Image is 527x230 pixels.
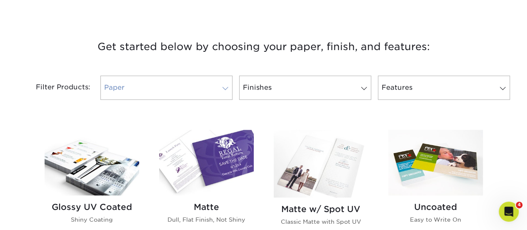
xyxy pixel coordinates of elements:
img: Matte w/ Spot UV Postcards [274,130,368,197]
h2: Uncoated [388,202,483,212]
h2: Matte [159,202,254,212]
p: Classic Matte with Spot UV [274,217,368,226]
a: Features [378,76,510,100]
h2: Matte w/ Spot UV [274,204,368,214]
a: Paper [100,76,232,100]
p: Shiny Coating [45,215,139,224]
h3: Get started below by choosing your paper, finish, and features: [20,28,507,66]
p: Easy to Write On [388,215,483,224]
p: Dull, Flat Finish, Not Shiny [159,215,254,224]
a: Finishes [239,76,371,100]
iframe: Intercom live chat [499,202,519,222]
img: Glossy UV Coated Postcards [45,130,139,195]
h2: Glossy UV Coated [45,202,139,212]
img: Matte Postcards [159,130,254,195]
img: Uncoated Postcards [388,130,483,195]
div: Filter Products: [14,76,97,100]
span: 4 [516,202,522,208]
